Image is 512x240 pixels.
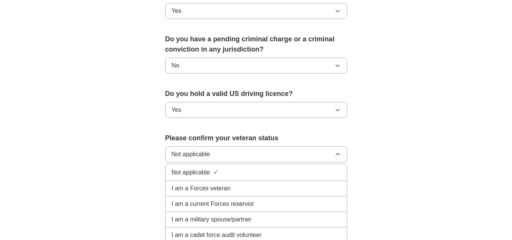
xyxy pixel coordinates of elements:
[172,231,261,240] span: I am a cadet force audit volunteer
[172,61,179,70] span: No
[165,34,347,55] label: Do you have a pending criminal charge or a criminal conviction in any jurisdiction?
[165,102,347,118] button: Yes
[165,133,347,143] label: Please confirm your veteran status
[165,3,347,19] button: Yes
[165,146,347,162] button: Not applicable
[213,167,219,177] span: ✓
[165,58,347,74] button: No
[172,6,182,16] span: Yes
[172,105,182,115] span: Yes
[172,168,210,177] span: Not applicable
[172,150,210,159] span: Not applicable
[165,89,347,99] label: Do you hold a valid US driving licence?
[172,184,231,193] span: I am a Forces veteran
[172,215,252,224] span: I am a military spouse/partner
[172,199,254,209] span: I am a current Forces reservist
